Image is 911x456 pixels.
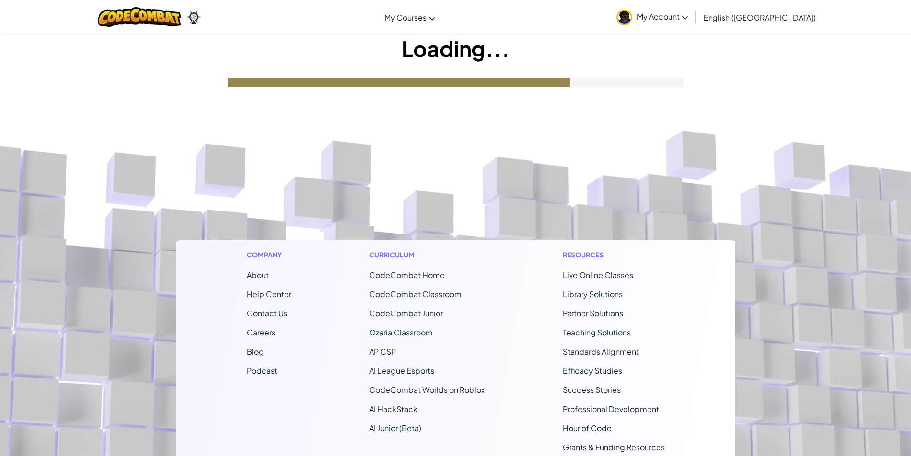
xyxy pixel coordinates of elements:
[369,327,433,337] a: Ozaria Classroom
[563,308,623,318] a: Partner Solutions
[563,270,633,280] a: Live Online Classes
[98,7,181,27] img: CodeCombat logo
[369,346,396,356] a: AP CSP
[563,423,612,433] a: Hour of Code
[247,270,269,280] a: About
[616,10,632,25] img: avatar
[369,270,445,280] span: CodeCombat Home
[703,12,816,22] span: English ([GEOGRAPHIC_DATA])
[369,308,443,318] a: CodeCombat Junior
[247,250,291,260] h1: Company
[369,250,485,260] h1: Curriculum
[563,404,659,414] a: Professional Development
[247,289,291,299] a: Help Center
[699,4,821,30] a: English ([GEOGRAPHIC_DATA])
[247,308,287,318] span: Contact Us
[247,346,264,356] a: Blog
[369,289,461,299] a: CodeCombat Classroom
[369,366,434,376] a: AI League Esports
[563,442,665,452] a: Grants & Funding Resources
[563,250,665,260] h1: Resources
[247,327,275,337] a: Careers
[369,385,485,395] a: CodeCombat Worlds on Roblox
[563,366,622,376] a: Efficacy Studies
[384,12,427,22] span: My Courses
[380,4,440,30] a: My Courses
[369,404,417,414] a: AI HackStack
[612,2,693,32] a: My Account
[186,10,201,24] img: Ozaria
[563,327,631,337] a: Teaching Solutions
[637,11,688,22] span: My Account
[563,385,621,395] a: Success Stories
[563,289,623,299] a: Library Solutions
[247,366,277,376] a: Podcast
[369,423,421,433] a: AI Junior (Beta)
[563,346,639,356] a: Standards Alignment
